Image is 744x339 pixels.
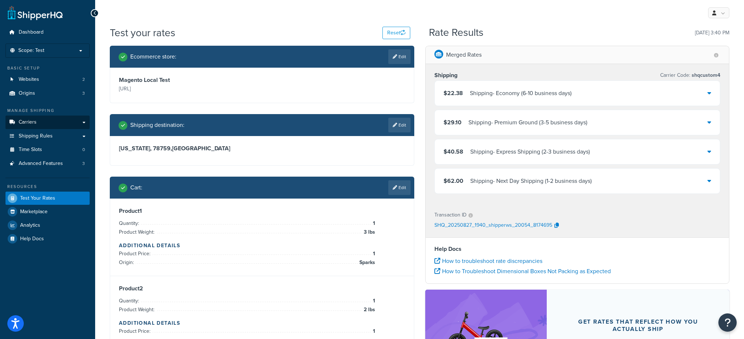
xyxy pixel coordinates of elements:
[371,249,375,258] span: 1
[5,157,90,170] a: Advanced Features3
[119,84,260,94] p: [URL]
[5,129,90,143] a: Shipping Rules
[5,232,90,245] a: Help Docs
[119,228,156,236] span: Product Weight:
[5,108,90,114] div: Manage Shipping
[20,236,44,242] span: Help Docs
[388,118,411,132] a: Edit
[119,297,141,305] span: Quantity:
[5,26,90,39] a: Dashboard
[5,143,90,157] a: Time Slots0
[564,318,712,333] div: Get rates that reflect how you actually ship
[468,117,587,128] div: Shipping - Premium Ground (3-5 business days)
[82,161,85,167] span: 3
[362,305,375,314] span: 2 lbs
[20,195,55,201] span: Test Your Rates
[362,228,375,237] span: 3 lbs
[444,177,463,185] span: $62.00
[5,87,90,100] li: Origins
[434,210,467,220] p: Transaction ID
[434,220,552,231] p: SHQ_20250827_1940_shipperws_20054_8174695
[119,207,405,215] h3: Product 1
[5,65,90,71] div: Basic Setup
[5,184,90,190] div: Resources
[130,122,184,128] h2: Shipping destination :
[5,73,90,86] a: Websites2
[434,257,542,265] a: How to troubleshoot rate discrepancies
[82,90,85,97] span: 3
[119,145,405,152] h3: [US_STATE], 78759 , [GEOGRAPHIC_DATA]
[5,87,90,100] a: Origins3
[5,219,90,232] a: Analytics
[434,72,457,79] h3: Shipping
[444,118,461,127] span: $29.10
[388,180,411,195] a: Edit
[470,147,590,157] div: Shipping - Express Shipping (2-3 business days)
[119,250,152,257] span: Product Price:
[19,29,44,35] span: Dashboard
[5,116,90,129] a: Carriers
[119,319,405,327] h4: Additional Details
[119,76,260,84] h3: Magento Local Test
[470,88,572,98] div: Shipping - Economy (6-10 business days)
[19,133,53,139] span: Shipping Rules
[119,327,152,335] span: Product Price:
[19,161,63,167] span: Advanced Features
[446,50,482,60] p: Merged Rates
[371,327,375,336] span: 1
[119,219,141,227] span: Quantity:
[690,71,720,79] span: shqcustom4
[19,76,39,83] span: Websites
[695,28,729,38] p: [DATE] 3:40 PM
[18,48,44,54] span: Scope: Test
[358,258,375,267] span: Sparks
[20,222,40,229] span: Analytics
[444,147,463,156] span: $40.58
[371,219,375,228] span: 1
[20,209,48,215] span: Marketplace
[119,242,405,249] h4: Additional Details
[382,27,410,39] button: Reset
[130,53,176,60] h2: Ecommerce store :
[130,184,142,191] h2: Cart :
[470,176,592,186] div: Shipping - Next Day Shipping (1-2 business days)
[119,306,156,313] span: Product Weight:
[82,76,85,83] span: 2
[444,89,463,97] span: $22.38
[119,259,136,266] span: Origin:
[660,70,720,80] p: Carrier Code:
[110,26,175,40] h1: Test your rates
[19,90,35,97] span: Origins
[119,285,405,292] h3: Product 2
[429,27,483,38] h2: Rate Results
[5,143,90,157] li: Time Slots
[371,297,375,305] span: 1
[82,147,85,153] span: 0
[434,267,611,275] a: How to Troubleshoot Dimensional Boxes Not Packing as Expected
[19,119,37,125] span: Carriers
[718,313,737,332] button: Open Resource Center
[19,147,42,153] span: Time Slots
[388,49,411,64] a: Edit
[5,157,90,170] li: Advanced Features
[5,73,90,86] li: Websites
[434,245,721,253] h4: Help Docs
[5,205,90,218] a: Marketplace
[5,192,90,205] a: Test Your Rates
